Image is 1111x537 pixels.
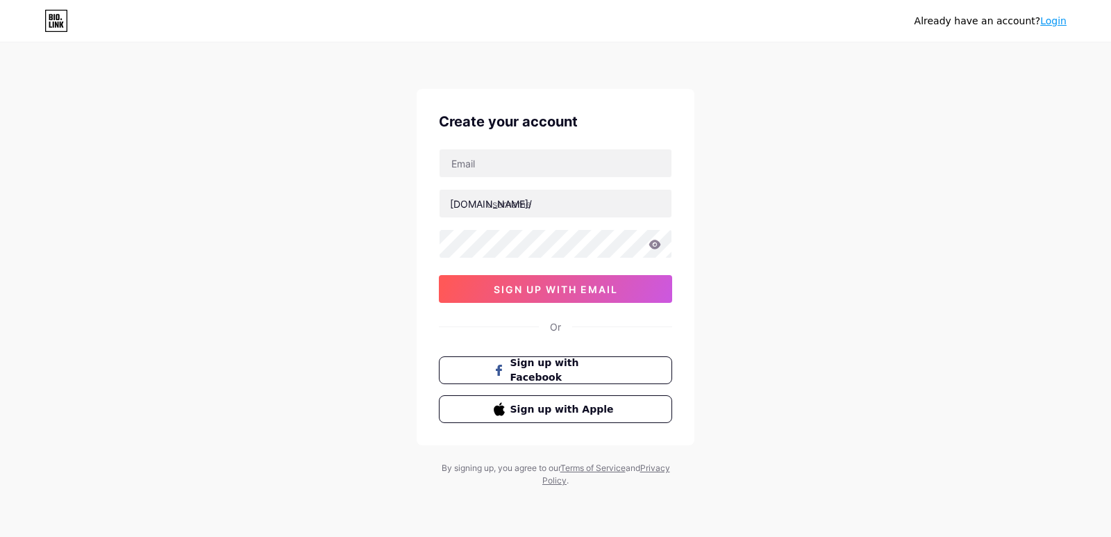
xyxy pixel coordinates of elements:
[510,356,618,385] span: Sign up with Facebook
[510,402,618,417] span: Sign up with Apple
[437,462,674,487] div: By signing up, you agree to our and .
[439,356,672,384] button: Sign up with Facebook
[440,149,671,177] input: Email
[494,283,618,295] span: sign up with email
[560,463,626,473] a: Terms of Service
[914,14,1067,28] div: Already have an account?
[439,111,672,132] div: Create your account
[439,395,672,423] button: Sign up with Apple
[550,320,561,334] div: Or
[450,197,532,211] div: [DOMAIN_NAME]/
[1040,15,1067,26] a: Login
[440,190,671,217] input: username
[439,275,672,303] button: sign up with email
